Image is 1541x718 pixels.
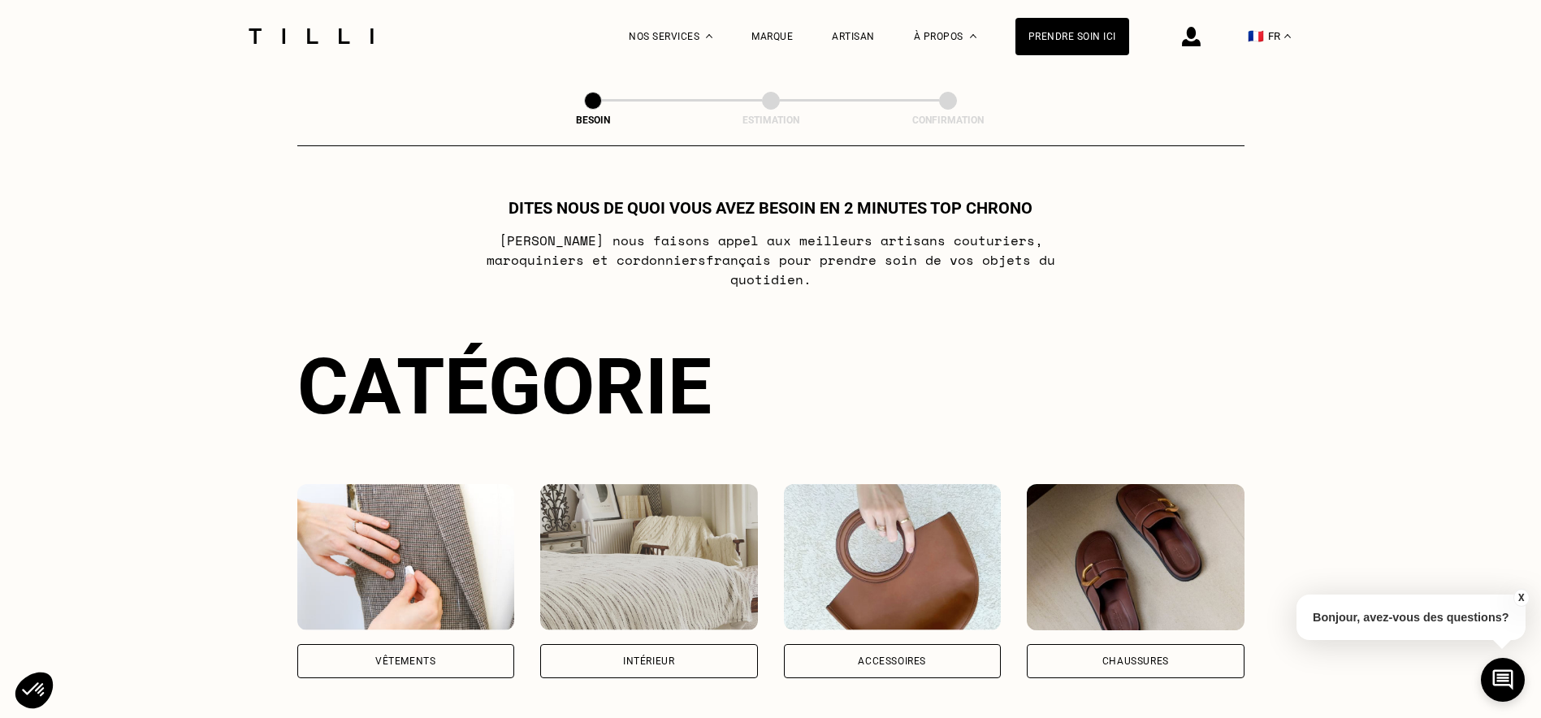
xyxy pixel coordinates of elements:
a: Marque [751,31,793,42]
span: 🇫🇷 [1248,28,1264,44]
p: Bonjour, avez-vous des questions? [1296,595,1526,640]
div: Accessoires [858,656,926,666]
img: Menu déroulant à propos [970,34,976,38]
img: Vêtements [297,484,515,630]
img: Intérieur [540,484,758,630]
p: [PERSON_NAME] nous faisons appel aux meilleurs artisans couturiers , maroquiniers et cordonniers ... [448,231,1093,289]
div: Estimation [690,115,852,126]
div: Intérieur [623,656,674,666]
div: Besoin [512,115,674,126]
img: icône connexion [1182,27,1201,46]
div: Vêtements [375,656,435,666]
button: X [1513,589,1529,607]
div: Chaussures [1102,656,1169,666]
img: Chaussures [1027,484,1244,630]
div: Catégorie [297,341,1244,432]
img: Accessoires [784,484,1002,630]
img: menu déroulant [1284,34,1291,38]
h1: Dites nous de quoi vous avez besoin en 2 minutes top chrono [509,198,1032,218]
img: Logo du service de couturière Tilli [243,28,379,44]
a: Artisan [832,31,875,42]
div: Confirmation [867,115,1029,126]
img: Menu déroulant [706,34,712,38]
a: Prendre soin ici [1015,18,1129,55]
